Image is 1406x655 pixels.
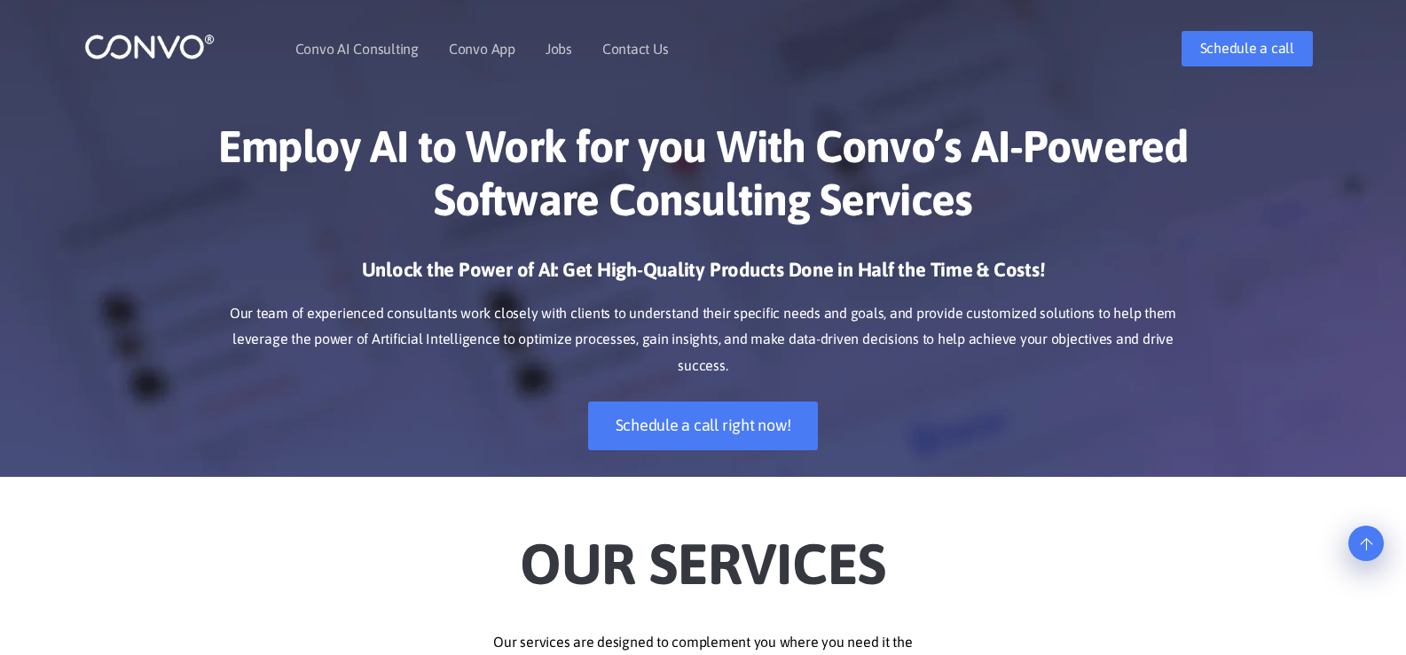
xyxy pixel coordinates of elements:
a: Convo AI Consulting [295,42,419,56]
a: Contact Us [602,42,669,56]
h3: Unlock the Power of AI: Get High-Quality Products Done in Half the Time & Costs! [211,257,1196,296]
a: Convo App [449,42,515,56]
a: Schedule a call [1182,31,1313,66]
a: Jobs [546,42,572,56]
img: logo_1.png [84,33,215,60]
a: Schedule a call right now! [588,402,819,450]
h2: Our Services [211,503,1196,603]
p: Our team of experienced consultants work closely with clients to understand their specific needs ... [211,300,1196,380]
h1: Employ AI to Work for you With Convo’s AI-Powered Software Consulting Services [211,120,1196,239]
